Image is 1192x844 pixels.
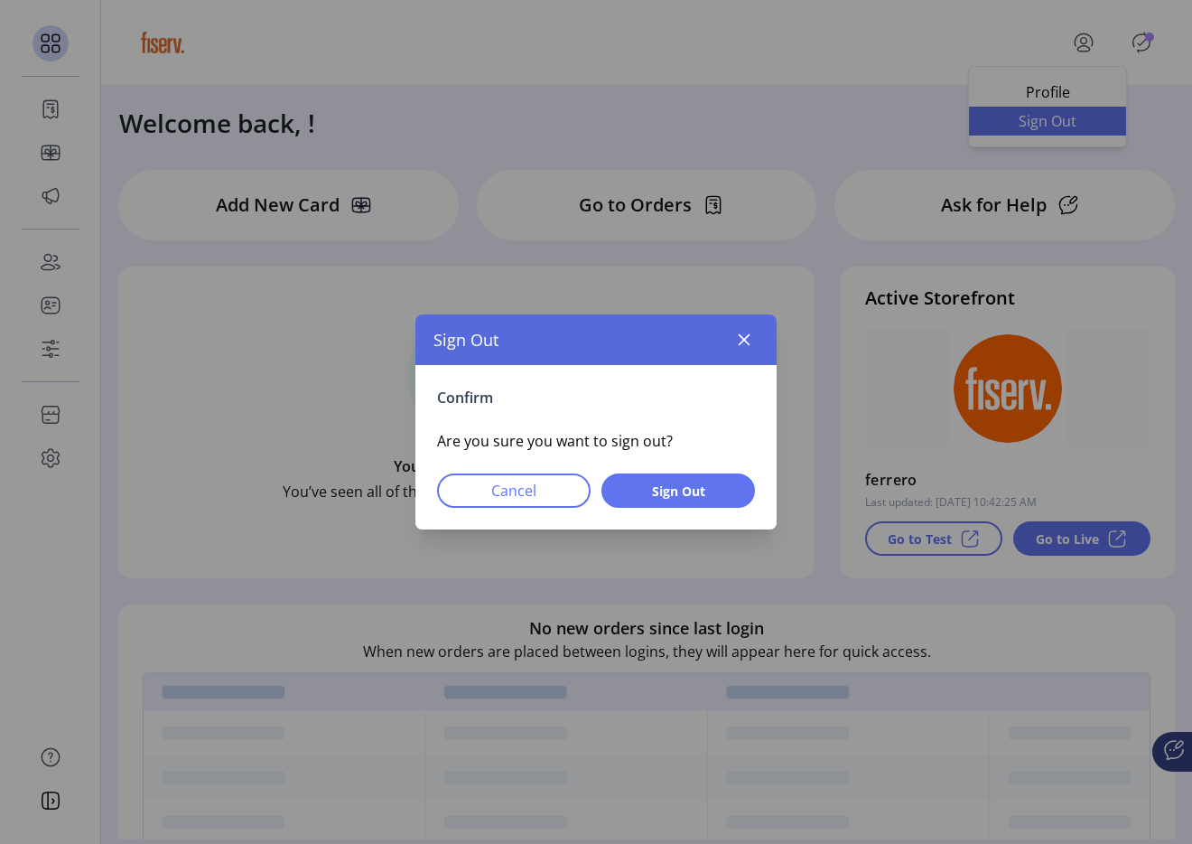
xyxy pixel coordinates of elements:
[437,474,591,508] button: Cancel
[433,328,498,352] span: Sign Out
[437,430,755,452] p: Are you sure you want to sign out?
[625,482,731,501] span: Sign Out
[461,480,567,502] span: Cancel
[601,474,755,508] button: Sign Out
[437,387,755,408] p: Confirm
